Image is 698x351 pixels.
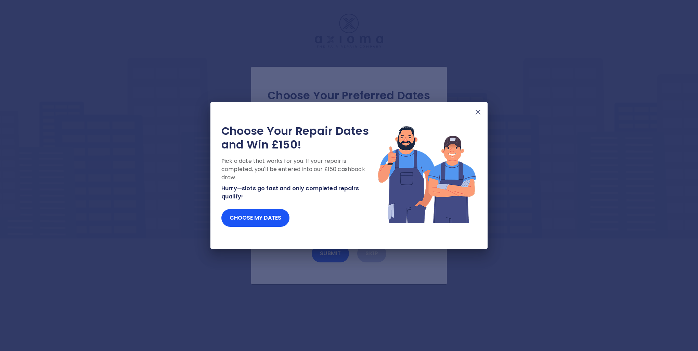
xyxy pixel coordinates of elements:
[221,209,289,227] button: Choose my dates
[221,157,377,182] p: Pick a date that works for you. If your repair is completed, you'll be entered into our £150 cash...
[474,108,482,116] img: X Mark
[377,124,477,224] img: Lottery
[221,124,377,152] h2: Choose Your Repair Dates and Win £150!
[221,184,377,201] p: Hurry—slots go fast and only completed repairs qualify!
